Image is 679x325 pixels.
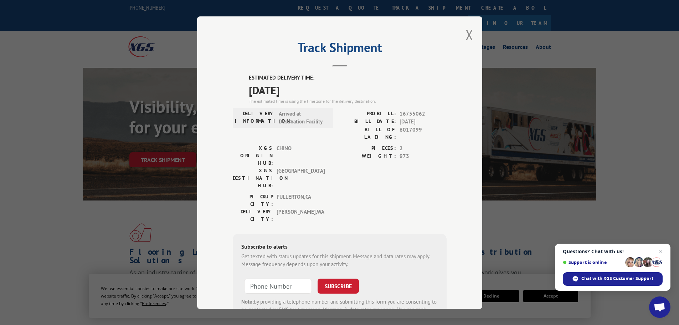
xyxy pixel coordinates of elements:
span: [GEOGRAPHIC_DATA] [277,167,325,189]
span: 2 [400,144,447,152]
div: Subscribe to alerts [241,242,438,252]
span: Chat with XGS Customer Support [581,275,653,282]
label: WEIGHT: [340,152,396,161]
span: Arrived at Destination Facility [279,110,327,126]
span: Questions? Chat with us! [563,249,663,254]
span: [DATE] [400,118,447,126]
label: BILL OF LADING: [340,126,396,141]
span: CHINO [277,144,325,167]
div: Chat with XGS Customer Support [563,272,663,286]
span: FULLERTON , CA [277,193,325,208]
span: 6017099 [400,126,447,141]
div: by providing a telephone number and submitting this form you are consenting to be contacted by SM... [241,298,438,322]
label: PROBILL: [340,110,396,118]
input: Phone Number [244,278,312,293]
strong: Note: [241,298,254,305]
span: 16755062 [400,110,447,118]
div: Open chat [649,296,670,318]
span: 973 [400,152,447,161]
button: SUBSCRIBE [318,278,359,293]
h2: Track Shipment [233,42,447,56]
button: Close modal [465,25,473,44]
span: Close chat [657,247,665,256]
label: PIECES: [340,144,396,152]
label: XGS DESTINATION HUB: [233,167,273,189]
label: DELIVERY CITY: [233,208,273,223]
span: Support is online [563,260,623,265]
div: Get texted with status updates for this shipment. Message and data rates may apply. Message frequ... [241,252,438,268]
label: XGS ORIGIN HUB: [233,144,273,167]
div: The estimated time is using the time zone for the delivery destination. [249,98,447,104]
label: PICKUP CITY: [233,193,273,208]
label: BILL DATE: [340,118,396,126]
span: [DATE] [249,82,447,98]
label: DELIVERY INFORMATION: [235,110,275,126]
span: [PERSON_NAME] , WA [277,208,325,223]
label: ESTIMATED DELIVERY TIME: [249,74,447,82]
